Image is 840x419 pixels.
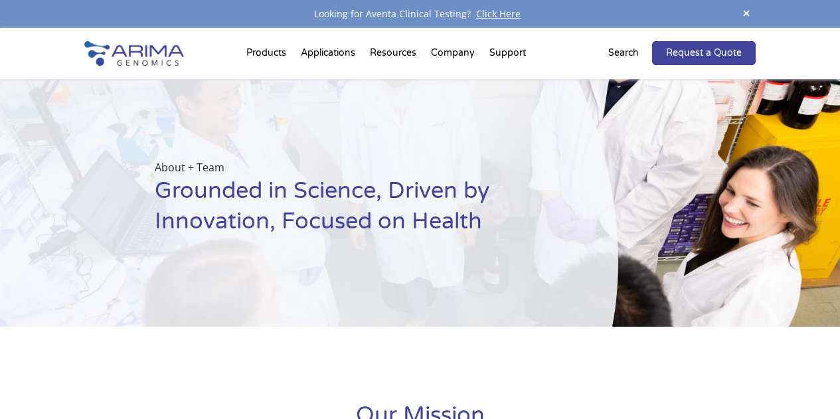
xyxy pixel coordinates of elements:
a: Request a Quote [652,41,756,65]
img: Arima-Genomics-logo [84,41,184,66]
h1: Grounded in Science, Driven by Innovation, Focused on Health [155,176,552,247]
p: About + Team [155,159,552,176]
p: Search [608,44,639,62]
a: Click Here [471,7,526,20]
div: Looking for Aventa Clinical Testing? [84,5,756,23]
